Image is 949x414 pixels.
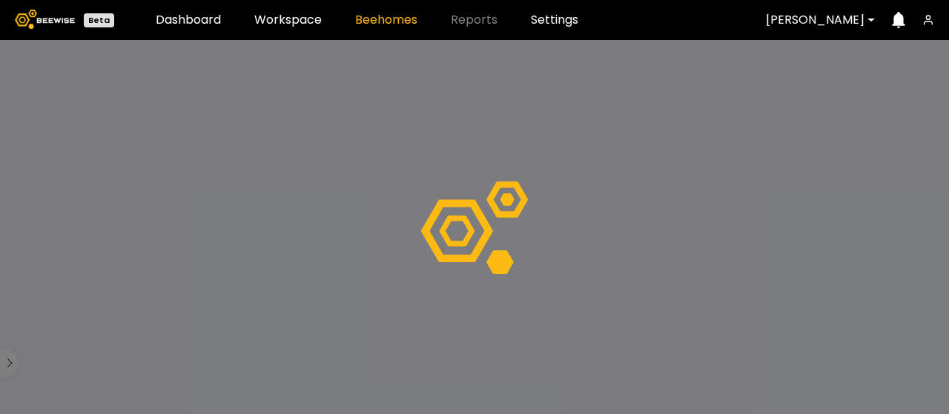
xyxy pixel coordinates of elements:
[254,14,322,26] a: Workspace
[355,14,417,26] a: Beehomes
[451,14,497,26] span: Reports
[156,14,221,26] a: Dashboard
[84,13,114,27] div: Beta
[531,14,578,26] a: Settings
[15,10,75,29] img: Beewise logo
